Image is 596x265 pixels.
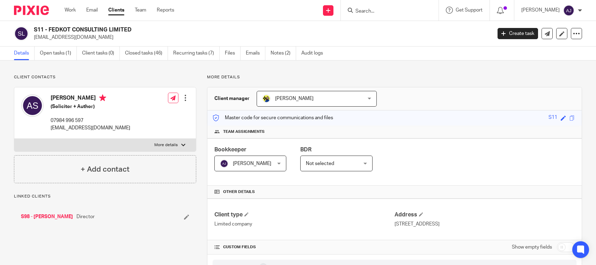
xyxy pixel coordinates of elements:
[214,147,247,152] span: Bookkeeper
[395,221,575,228] p: [STREET_ADDRESS]
[214,244,395,250] h4: CUSTOM FIELDS
[154,142,178,148] p: More details
[86,7,98,14] a: Email
[355,8,418,15] input: Search
[51,94,130,103] h4: [PERSON_NAME]
[220,159,228,168] img: svg%3E
[498,28,538,39] a: Create task
[207,74,582,80] p: More details
[306,161,334,166] span: Not selected
[225,46,241,60] a: Files
[262,94,271,103] img: Bobo-Starbridge%201.jpg
[14,74,196,80] p: Client contacts
[563,5,574,16] img: svg%3E
[214,221,395,228] p: Limited company
[521,7,560,14] p: [PERSON_NAME]
[395,211,575,219] h4: Address
[81,164,130,175] h4: + Add contact
[275,96,314,101] span: [PERSON_NAME]
[246,46,265,60] a: Emails
[157,7,174,14] a: Reports
[14,194,196,199] p: Linked clients
[135,7,146,14] a: Team
[108,7,124,14] a: Clients
[21,213,73,220] a: S98 - [PERSON_NAME]
[51,103,130,110] h5: (Solicitor + Author)
[51,117,130,124] p: 07984 996 597
[14,26,29,41] img: svg%3E
[301,46,328,60] a: Audit logs
[40,46,77,60] a: Open tasks (1)
[14,6,49,15] img: Pixie
[549,114,557,122] div: S11
[82,46,120,60] a: Client tasks (0)
[21,94,44,117] img: svg%3E
[14,46,35,60] a: Details
[233,161,271,166] span: [PERSON_NAME]
[34,26,396,34] h2: S11 - FEDKOT CONSULTING LIMITED
[173,46,220,60] a: Recurring tasks (7)
[214,211,395,219] h4: Client type
[271,46,296,60] a: Notes (2)
[125,46,168,60] a: Closed tasks (46)
[512,244,552,251] label: Show empty fields
[456,8,483,13] span: Get Support
[223,189,255,195] span: Other details
[223,129,265,135] span: Team assignments
[34,34,487,41] p: [EMAIL_ADDRESS][DOMAIN_NAME]
[65,7,76,14] a: Work
[300,147,311,152] span: BDR
[99,94,106,101] i: Primary
[51,124,130,131] p: [EMAIL_ADDRESS][DOMAIN_NAME]
[214,95,250,102] h3: Client manager
[76,213,95,220] span: Director
[213,114,333,121] p: Master code for secure communications and files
